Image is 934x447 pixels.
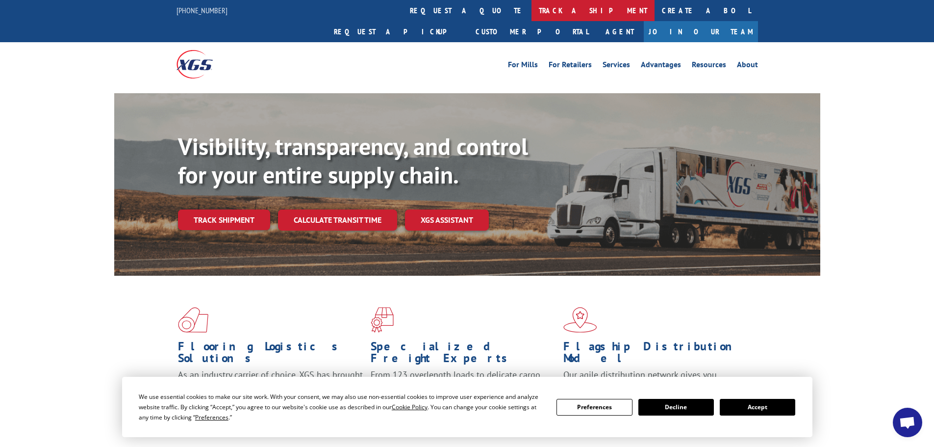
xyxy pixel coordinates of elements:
[549,61,592,72] a: For Retailers
[603,61,630,72] a: Services
[692,61,726,72] a: Resources
[644,21,758,42] a: Join Our Team
[139,392,545,422] div: We use essential cookies to make our site work. With your consent, we may also use non-essential ...
[641,61,681,72] a: Advantages
[893,408,922,437] div: Open chat
[178,369,363,404] span: As an industry carrier of choice, XGS has brought innovation and dedication to flooring logistics...
[563,369,744,392] span: Our agile distribution network gives you nationwide inventory management on demand.
[178,307,208,333] img: xgs-icon-total-supply-chain-intelligence-red
[737,61,758,72] a: About
[278,210,397,231] a: Calculate transit time
[556,399,632,416] button: Preferences
[178,341,363,369] h1: Flooring Logistics Solutions
[638,399,714,416] button: Decline
[178,210,270,230] a: Track shipment
[468,21,596,42] a: Customer Portal
[195,413,228,421] span: Preferences
[122,377,812,437] div: Cookie Consent Prompt
[327,21,468,42] a: Request a pickup
[178,131,528,190] b: Visibility, transparency, and control for your entire supply chain.
[508,61,538,72] a: For Mills
[371,369,556,413] p: From 123 overlength loads to delicate cargo, our experienced staff knows the best way to move you...
[371,341,556,369] h1: Specialized Freight Experts
[371,307,394,333] img: xgs-icon-focused-on-flooring-red
[392,403,428,411] span: Cookie Policy
[405,210,489,231] a: XGS ASSISTANT
[563,341,749,369] h1: Flagship Distribution Model
[596,21,644,42] a: Agent
[177,5,227,15] a: [PHONE_NUMBER]
[720,399,795,416] button: Accept
[563,307,597,333] img: xgs-icon-flagship-distribution-model-red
